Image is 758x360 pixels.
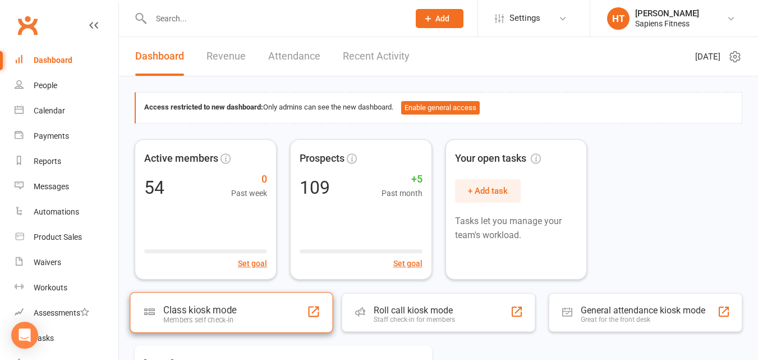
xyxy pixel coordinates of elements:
button: Enable general access [401,101,480,115]
strong: Access restricted to new dashboard: [144,103,263,111]
a: Payments [15,124,118,149]
button: Add [416,9,463,28]
a: Messages [15,174,118,199]
div: Reports [34,157,61,166]
span: Your open tasks [455,151,541,167]
a: Reports [15,149,118,174]
a: Automations [15,199,118,225]
div: Sapiens Fitness [635,19,699,29]
button: Set goal [393,257,422,270]
input: Search... [148,11,401,26]
a: Clubworx [13,11,42,39]
a: Calendar [15,98,118,124]
span: [DATE] [695,50,720,63]
div: Great for the front desk [581,316,705,323]
div: General attendance kiosk mode [581,305,705,316]
p: Tasks let you manage your team's workload. [455,214,578,243]
span: Settings [509,6,540,31]
div: 54 [144,179,164,197]
a: Attendance [268,37,320,76]
div: Tasks [34,334,54,343]
a: People [15,73,118,98]
span: 0 [231,171,267,188]
span: Prospects [300,151,344,167]
a: Dashboard [135,37,184,76]
div: Calendar [34,106,65,115]
div: 109 [300,179,330,197]
div: Class kiosk mode [163,304,236,316]
a: Workouts [15,275,118,300]
div: Members self check-in [163,316,236,324]
div: Messages [34,182,69,191]
span: Past week [231,187,267,199]
button: + Add task [455,179,521,203]
div: Dashboard [34,56,72,65]
span: Add [435,14,449,23]
div: HT [607,7,630,30]
div: Staff check-in for members [374,316,455,323]
div: Automations [34,207,79,216]
a: Recent Activity [343,37,410,76]
div: People [34,81,57,90]
div: Only admins can see the new dashboard. [144,101,733,115]
a: Dashboard [15,48,118,73]
span: Active members [144,151,218,167]
a: Assessments [15,300,118,326]
div: [PERSON_NAME] [635,8,699,19]
a: Revenue [206,37,246,76]
a: Waivers [15,250,118,275]
div: Waivers [34,258,61,267]
div: Product Sales [34,233,82,241]
div: Assessments [34,308,89,317]
span: +5 [382,171,422,188]
button: Set goal [238,257,267,270]
span: Past month [382,187,422,199]
div: Roll call kiosk mode [374,305,455,316]
div: Open Intercom Messenger [11,322,38,349]
a: Product Sales [15,225,118,250]
div: Payments [34,131,69,140]
div: Workouts [34,283,67,292]
a: Tasks [15,326,118,351]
